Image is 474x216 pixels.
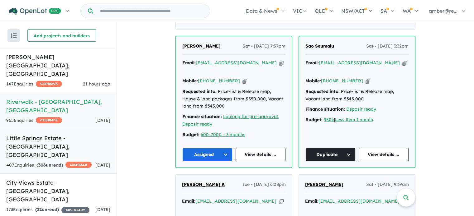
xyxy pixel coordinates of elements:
span: [PERSON_NAME] [305,182,343,187]
a: [PHONE_NUMBER] [321,78,363,84]
span: CASHBACK [36,81,62,87]
h5: [PERSON_NAME][GEOGRAPHIC_DATA] , [GEOGRAPHIC_DATA] [6,53,110,78]
img: Openlot PRO Logo White [9,7,61,15]
div: 147 Enquir ies [6,80,62,88]
button: Assigned [182,148,232,161]
a: 950k [324,117,334,122]
strong: Finance situation: [305,106,345,112]
button: Copy [242,78,247,84]
span: [DATE] [95,117,110,123]
span: CASHBACK [65,162,92,168]
a: [EMAIL_ADDRESS][DOMAIN_NAME] [196,60,277,66]
a: 1 - 3 months [220,132,245,137]
a: [PERSON_NAME] [182,43,221,50]
strong: Budget: [182,132,199,137]
strong: Email: [182,198,195,204]
button: Duplicate [305,148,356,161]
span: Sat - [DATE] 9:39am [366,181,409,188]
h5: Riverwalk - [GEOGRAPHIC_DATA] , [GEOGRAPHIC_DATA] [6,98,110,114]
input: Try estate name, suburb, builder or developer [94,4,208,18]
a: [PERSON_NAME] K [182,181,225,188]
a: [EMAIL_ADDRESS][DOMAIN_NAME] [319,60,400,66]
h5: City Views Estate - [GEOGRAPHIC_DATA] , [GEOGRAPHIC_DATA] [6,178,110,204]
strong: Email: [305,60,319,66]
div: Price-list & Release map, Vacant land from $345,000 [305,88,409,103]
strong: Email: [305,198,318,204]
a: 600-700 [201,132,219,137]
span: Sat - [DATE] 3:32pm [366,43,409,50]
img: sort.svg [11,33,17,38]
span: Sat - [DATE] 7:57pm [242,43,285,50]
a: [EMAIL_ADDRESS][DOMAIN_NAME] [195,198,276,204]
a: View details ... [359,148,409,161]
strong: ( unread) [35,207,59,212]
div: | [182,131,285,139]
strong: Requested info: [182,89,217,94]
a: Looking for pre-approval, Deposit ready [182,114,279,127]
span: 22 [37,207,42,212]
span: 40 % READY [61,207,89,213]
span: 21 hours ago [83,81,110,87]
span: Tue - [DATE] 6:08pm [242,181,286,188]
a: Less than 1 month [335,117,373,122]
strong: ( unread) [36,162,63,168]
strong: Mobile: [305,78,321,84]
a: View details ... [236,148,286,161]
button: Copy [279,60,284,66]
strong: Email: [182,60,196,66]
strong: Finance situation: [182,114,222,119]
a: [PHONE_NUMBER] [198,78,240,84]
a: [EMAIL_ADDRESS][DOMAIN_NAME] [318,198,400,204]
div: 407 Enquir ies [6,162,92,169]
strong: Requested info: [305,89,340,94]
span: amber@re... [429,8,457,14]
span: 306 [38,162,46,168]
span: [DATE] [95,162,110,168]
div: Price-list & Release map, House & land packages from $550,000, Vacant land from $345,000 [182,88,285,110]
a: [PERSON_NAME] [305,181,343,188]
button: Copy [366,78,370,84]
strong: Budget: [305,117,323,122]
span: [PERSON_NAME] K [182,182,225,187]
a: Sao Seumalu [305,43,334,50]
h5: Little Springs Estate - [GEOGRAPHIC_DATA] , [GEOGRAPHIC_DATA] [6,134,110,159]
div: 965 Enquir ies [6,117,62,124]
a: Deposit ready [346,106,376,112]
span: CASHBACK [36,117,62,123]
button: Add projects and builders [27,29,96,42]
button: Copy [402,60,407,66]
span: [DATE] [95,207,110,212]
button: Copy [279,198,284,205]
span: [PERSON_NAME] [182,43,221,49]
strong: Mobile: [182,78,198,84]
div: 173 Enquir ies [6,206,89,214]
span: - 10 Enquir ies [197,18,223,23]
span: Sao Seumalu [305,43,334,49]
div: | [305,116,409,124]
